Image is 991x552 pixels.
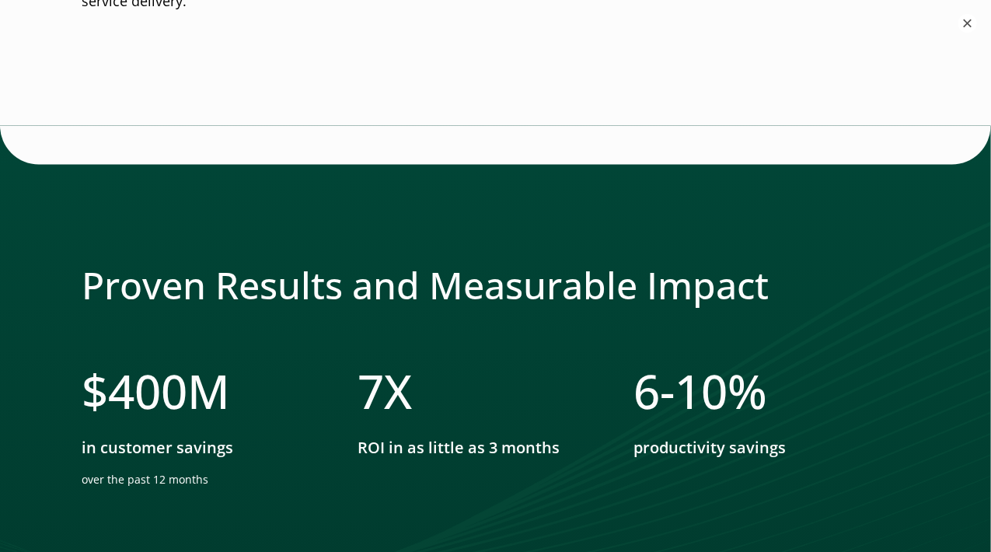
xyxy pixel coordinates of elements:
[358,438,602,460] p: ROI in as little as 3 months
[82,438,326,460] p: in customer savings
[675,359,728,423] span: 10
[728,359,767,423] span: %
[633,359,675,423] span: 6-
[82,473,326,488] p: over the past 12 months
[82,263,909,308] h2: Proven Results and Measurable Impact
[82,359,108,423] span: $
[358,359,384,423] span: 7
[187,359,230,423] span: M
[958,14,977,33] button: ×
[384,359,412,423] span: X
[108,359,187,423] span: 400
[633,438,878,460] p: productivity savings​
